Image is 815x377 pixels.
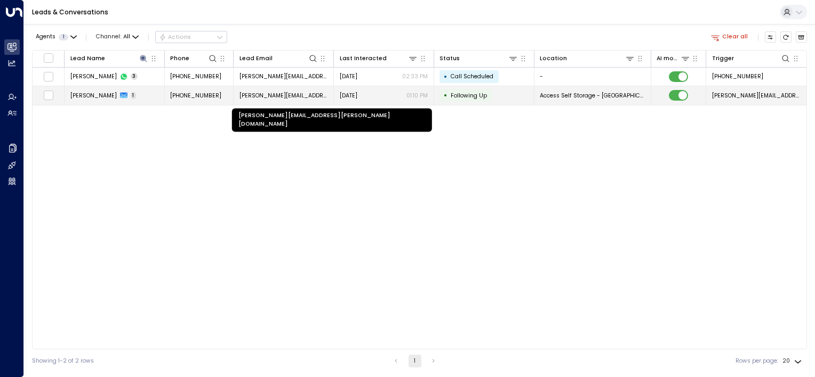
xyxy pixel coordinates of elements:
[534,68,651,86] td: -
[712,72,763,80] span: +447391119896
[406,92,428,100] p: 01:10 PM
[540,92,645,100] span: Access Self Storage - Brixton Hill
[239,53,318,63] div: Lead Email
[32,357,94,365] div: Showing 1-2 of 2 rows
[36,34,55,40] span: Agents
[43,71,53,81] span: Toggle select row
[540,53,635,63] div: Location
[657,53,690,63] div: AI mode
[59,34,68,40] span: 1
[93,31,142,43] button: Channel:All
[440,53,518,63] div: Status
[451,92,487,100] span: Following Up
[340,54,387,63] div: Last Interacted
[796,31,808,43] button: Archived Leads
[239,54,273,63] div: Lead Email
[43,53,53,63] span: Toggle select all
[780,31,792,43] span: Refresh
[712,92,801,100] span: laura.chambers@accessstorage.com
[170,92,221,100] span: +447391119896
[70,54,105,63] div: Lead Name
[409,355,421,367] button: page 1
[736,357,778,365] label: Rows per page:
[70,72,117,80] span: Sara Hamalainen
[159,34,191,41] div: Actions
[170,72,221,80] span: +447391119896
[444,70,448,84] div: •
[170,54,189,63] div: Phone
[340,72,357,80] span: Oct 10, 2025
[540,54,567,63] div: Location
[402,72,428,80] p: 02:33 PM
[657,54,680,63] div: AI mode
[389,355,441,367] nav: pagination navigation
[43,91,53,101] span: Toggle select row
[440,54,460,63] div: Status
[131,73,138,80] span: 3
[712,53,791,63] div: Trigger
[155,31,227,44] div: Button group with a nested menu
[782,355,804,367] div: 20
[340,53,418,63] div: Last Interacted
[232,108,432,132] div: [PERSON_NAME][EMAIL_ADDRESS][PERSON_NAME][DOMAIN_NAME]
[170,53,218,63] div: Phone
[70,92,117,100] span: Sara Hamalainen
[155,31,227,44] button: Actions
[708,31,752,43] button: Clear all
[239,72,328,80] span: sara.hamalainen@hotmail.com
[340,92,357,100] span: Oct 10, 2025
[765,31,777,43] button: Customize
[444,88,448,102] div: •
[712,54,734,63] div: Trigger
[32,31,79,43] button: Agents1
[131,92,137,99] span: 1
[239,92,328,100] span: sara.hamalainen@hotmail.com
[93,31,142,43] span: Channel:
[32,7,108,17] a: Leads & Conversations
[451,72,493,80] span: Call Scheduled
[123,34,130,40] span: All
[70,53,149,63] div: Lead Name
